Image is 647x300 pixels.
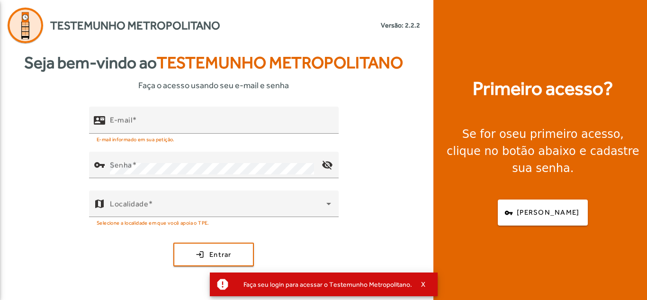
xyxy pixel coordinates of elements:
[138,79,289,91] span: Faça o acesso usando seu e-mail e senha
[421,280,426,289] span: X
[50,17,220,34] span: Testemunho Metropolitano
[412,280,436,289] button: X
[157,53,403,72] span: Testemunho Metropolitano
[8,8,43,43] img: Logo Agenda
[216,277,230,291] mat-icon: report
[236,278,412,291] div: Faça seu login para acessar o Testemunho Metropolitano.
[473,74,613,103] strong: Primeiro acesso?
[316,154,339,176] mat-icon: visibility_off
[110,116,132,125] mat-label: E-mail
[94,115,105,126] mat-icon: contact_mail
[110,200,148,209] mat-label: Localidade
[97,134,175,144] mat-hint: E-mail informado em sua petição.
[173,243,254,266] button: Entrar
[94,159,105,171] mat-icon: vpn_key
[498,200,588,226] button: [PERSON_NAME]
[94,198,105,209] mat-icon: map
[506,127,620,141] strong: seu primeiro acesso
[24,50,403,75] strong: Seja bem-vindo ao
[97,217,209,227] mat-hint: Selecione a localidade em que você apoia o TPE.
[517,207,579,218] span: [PERSON_NAME]
[209,249,232,260] span: Entrar
[381,20,420,30] small: Versão: 2.2.2
[110,161,132,170] mat-label: Senha
[445,126,641,177] div: Se for o , clique no botão abaixo e cadastre sua senha.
